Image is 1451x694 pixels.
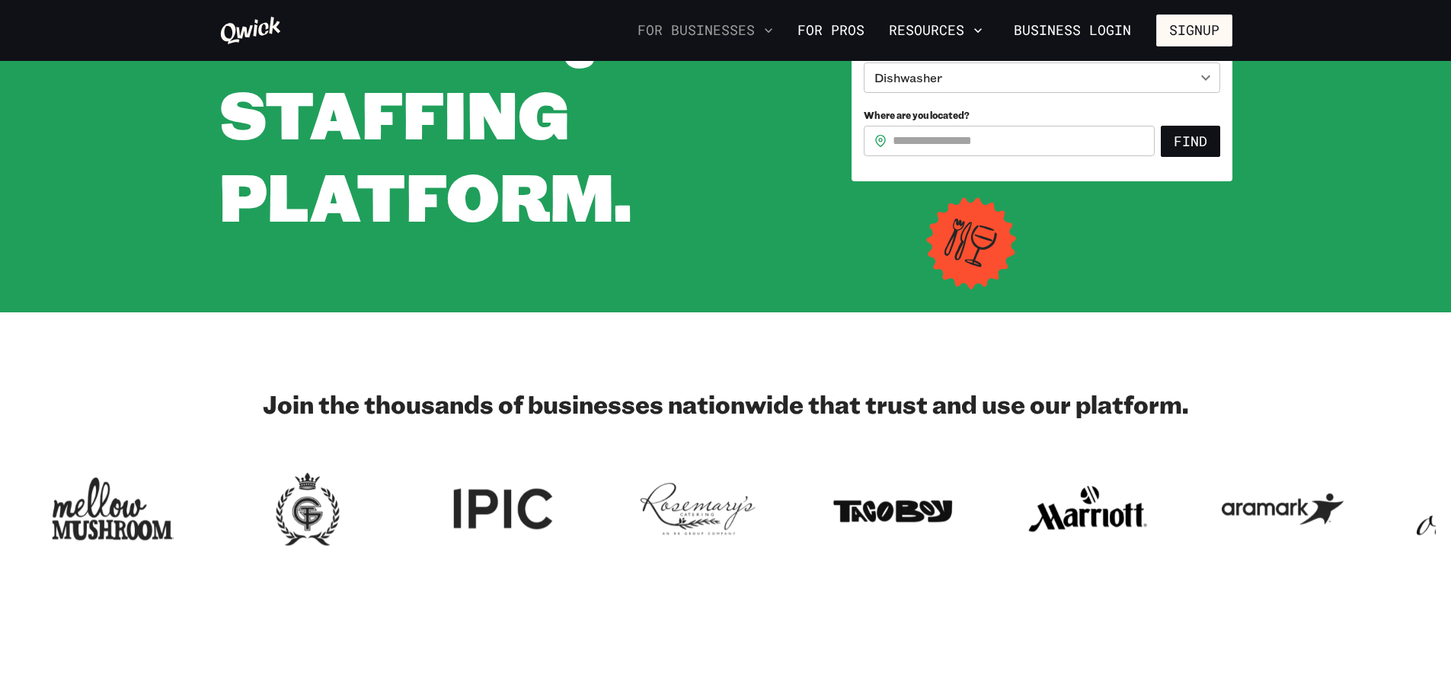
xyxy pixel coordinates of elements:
button: Signup [1156,14,1232,46]
button: Resources [883,18,989,43]
a: Business Login [1001,14,1144,46]
span: Where are you located? [864,109,970,121]
button: For Businesses [631,18,779,43]
img: Logo for Georgian Terrace [247,468,369,550]
img: Logo for Mellow Mushroom [52,468,174,550]
img: Logo for Marriott [1027,468,1149,550]
button: Find [1161,126,1220,158]
h2: Join the thousands of businesses nationwide that trust and use our platform. [219,389,1232,419]
img: Logo for Aramark [1222,468,1344,550]
img: Logo for IPIC [442,468,564,550]
img: Logo for Taco Boy [832,468,954,550]
img: Logo for Rosemary's Catering [637,468,759,550]
div: Dishwasher [864,62,1220,93]
a: For Pros [791,18,871,43]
